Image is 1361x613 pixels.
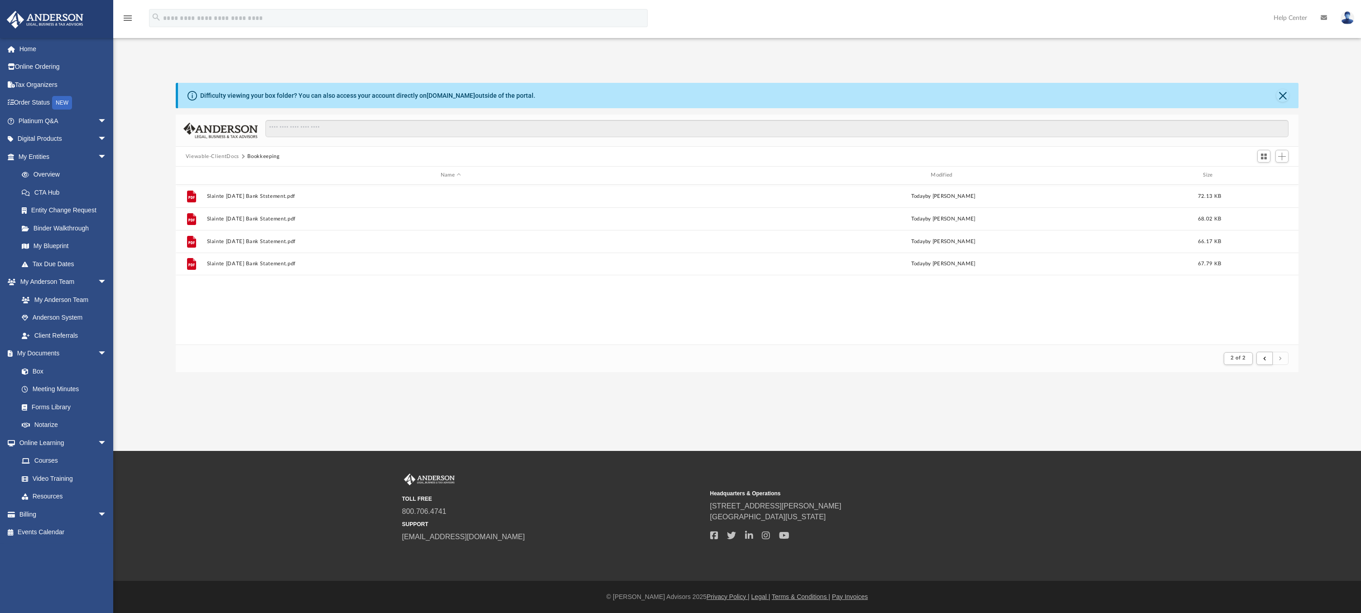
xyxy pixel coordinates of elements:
[402,495,704,503] small: TOLL FREE
[186,153,239,161] button: Viewable-ClientDocs
[4,11,86,29] img: Anderson Advisors Platinum Portal
[751,593,770,600] a: Legal |
[699,260,1187,268] div: by [PERSON_NAME]
[1257,150,1271,163] button: Switch to Grid View
[6,130,120,148] a: Digital Productsarrow_drop_down
[6,273,116,291] a: My Anderson Teamarrow_drop_down
[207,261,695,267] button: Slainte [DATE] Bank Statement.pdf
[122,13,133,24] i: menu
[176,185,1299,345] div: grid
[402,508,447,515] a: 800.706.4741
[710,513,826,521] a: [GEOGRAPHIC_DATA][US_STATE]
[699,171,1188,179] div: Modified
[6,40,120,58] a: Home
[6,94,120,112] a: Order StatusNEW
[772,593,830,600] a: Terms & Conditions |
[6,58,120,76] a: Online Ordering
[832,593,868,600] a: Pay Invoices
[6,505,120,523] a: Billingarrow_drop_down
[699,215,1187,223] div: by [PERSON_NAME]
[710,502,842,510] a: [STREET_ADDRESS][PERSON_NAME]
[180,171,202,179] div: id
[1191,171,1227,179] div: Size
[13,380,116,398] a: Meeting Minutes
[13,219,120,237] a: Binder Walkthrough
[6,112,120,130] a: Platinum Q&Aarrow_drop_down
[13,309,116,327] a: Anderson System
[13,166,120,184] a: Overview
[1198,239,1221,244] span: 66.17 KB
[1231,355,1246,360] span: 2 of 2
[6,76,120,94] a: Tax Organizers
[911,216,925,221] span: today
[13,488,116,506] a: Resources
[207,193,695,199] button: Slainte [DATE] Bank Ststement.pdf
[151,12,161,22] i: search
[710,489,1012,498] small: Headquarters & Operations
[6,148,120,166] a: My Entitiesarrow_drop_down
[113,592,1361,602] div: © [PERSON_NAME] Advisors 2025
[1275,150,1289,163] button: Add
[13,398,111,416] a: Forms Library
[98,505,116,524] span: arrow_drop_down
[98,434,116,452] span: arrow_drop_down
[13,362,111,380] a: Box
[1198,216,1221,221] span: 68.02 KB
[13,452,116,470] a: Courses
[1224,352,1252,365] button: 2 of 2
[911,239,925,244] span: today
[247,153,279,161] button: Bookkeeping
[402,520,704,528] small: SUPPORT
[13,416,116,434] a: Notarize
[13,469,111,488] a: Video Training
[13,291,111,309] a: My Anderson Team
[427,92,475,99] a: [DOMAIN_NAME]
[98,130,116,148] span: arrow_drop_down
[13,237,116,255] a: My Blueprint
[1231,171,1295,179] div: id
[699,237,1187,245] div: by [PERSON_NAME]
[98,273,116,292] span: arrow_drop_down
[402,533,525,541] a: [EMAIL_ADDRESS][DOMAIN_NAME]
[6,434,116,452] a: Online Learningarrow_drop_down
[699,192,1187,200] div: by [PERSON_NAME]
[6,345,116,363] a: My Documentsarrow_drop_down
[122,17,133,24] a: menu
[98,148,116,166] span: arrow_drop_down
[52,96,72,110] div: NEW
[911,261,925,266] span: today
[98,345,116,363] span: arrow_drop_down
[200,91,535,101] div: Difficulty viewing your box folder? You can also access your account directly on outside of the p...
[207,216,695,222] button: Slainte [DATE] Bank Statement.pdf
[1341,11,1354,24] img: User Pic
[98,112,116,130] span: arrow_drop_down
[13,255,120,273] a: Tax Due Dates
[1276,89,1289,102] button: Close
[13,183,120,201] a: CTA Hub
[13,326,116,345] a: Client Referrals
[265,120,1289,137] input: Search files and folders
[1198,193,1221,198] span: 72.13 KB
[402,474,457,485] img: Anderson Advisors Platinum Portal
[707,593,750,600] a: Privacy Policy |
[13,201,120,220] a: Entity Change Request
[1198,261,1221,266] span: 67.79 KB
[911,193,925,198] span: today
[207,239,695,244] button: Slainte [DATE] Bank Statement.pdf
[6,523,120,541] a: Events Calendar
[206,171,695,179] div: Name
